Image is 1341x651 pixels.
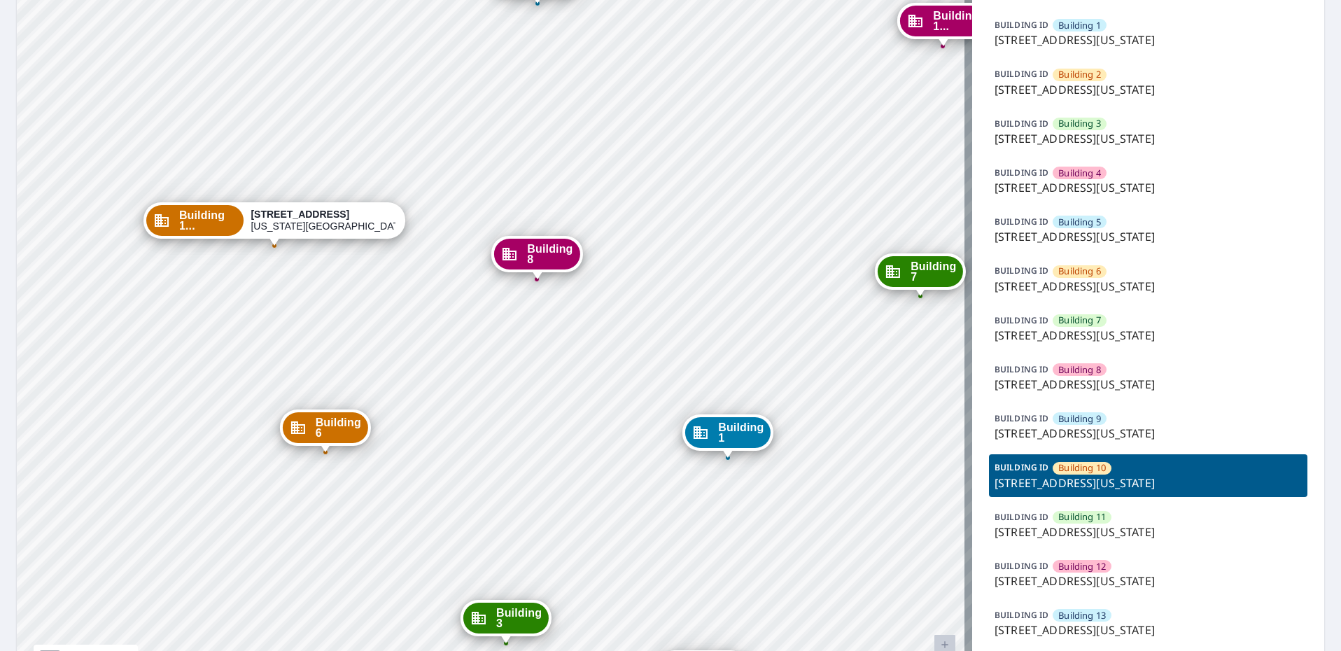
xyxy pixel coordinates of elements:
[995,118,1048,129] p: BUILDING ID
[995,81,1302,98] p: [STREET_ADDRESS][US_STATE]
[1058,265,1101,278] span: Building 6
[251,209,349,220] strong: [STREET_ADDRESS]
[995,376,1302,393] p: [STREET_ADDRESS][US_STATE]
[995,265,1048,276] p: BUILDING ID
[1058,216,1101,229] span: Building 5
[995,622,1302,638] p: [STREET_ADDRESS][US_STATE]
[995,179,1302,196] p: [STREET_ADDRESS][US_STATE]
[995,425,1302,442] p: [STREET_ADDRESS][US_STATE]
[911,261,956,282] span: Building 7
[875,253,966,297] div: Dropped pin, building Building 7, Commercial property, 1315 e 89th st Kansas City, MO 64131
[995,327,1302,344] p: [STREET_ADDRESS][US_STATE]
[995,560,1048,572] p: BUILDING ID
[933,10,978,31] span: Building 1...
[251,209,395,232] div: [US_STATE][GEOGRAPHIC_DATA]
[995,573,1302,589] p: [STREET_ADDRESS][US_STATE]
[316,417,361,438] span: Building 6
[1058,167,1101,180] span: Building 4
[718,422,764,443] span: Building 1
[1058,68,1101,81] span: Building 2
[1058,560,1106,573] span: Building 12
[682,414,773,458] div: Dropped pin, building Building 1, Commercial property, 1315 e 89th st Kansas City, MO 64131
[1058,314,1101,327] span: Building 7
[527,244,573,265] span: Building 8
[995,609,1048,621] p: BUILDING ID
[179,210,237,231] span: Building 1...
[995,412,1048,424] p: BUILDING ID
[1058,461,1106,475] span: Building 10
[1058,19,1101,32] span: Building 1
[995,216,1048,227] p: BUILDING ID
[995,68,1048,80] p: BUILDING ID
[897,3,988,46] div: Dropped pin, building Building 12, Commercial property, 1315 e 89th st Kansas City, MO 64131
[995,363,1048,375] p: BUILDING ID
[995,167,1048,178] p: BUILDING ID
[995,524,1302,540] p: [STREET_ADDRESS][US_STATE]
[995,228,1302,245] p: [STREET_ADDRESS][US_STATE]
[1058,412,1101,426] span: Building 9
[995,130,1302,147] p: [STREET_ADDRESS][US_STATE]
[280,409,371,453] div: Dropped pin, building Building 6, Commercial property, 1315 e 89th st Kansas City, MO 64131
[995,461,1048,473] p: BUILDING ID
[995,314,1048,326] p: BUILDING ID
[1058,117,1101,130] span: Building 3
[491,236,582,279] div: Dropped pin, building Building 8, Commercial property, 1315 e 89th st Kansas City, MO 64131
[1058,363,1101,377] span: Building 8
[1058,609,1106,622] span: Building 13
[995,475,1302,491] p: [STREET_ADDRESS][US_STATE]
[995,511,1048,523] p: BUILDING ID
[995,19,1048,31] p: BUILDING ID
[1058,510,1106,524] span: Building 11
[143,202,405,246] div: Dropped pin, building Building 10, Commercial property, 1315 e 89th st Kansas City, MO 64131
[496,608,542,629] span: Building 3
[995,31,1302,48] p: [STREET_ADDRESS][US_STATE]
[995,278,1302,295] p: [STREET_ADDRESS][US_STATE]
[461,600,552,643] div: Dropped pin, building Building 3, Commercial property, 1315 e 89th st Kansas City, MO 64131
